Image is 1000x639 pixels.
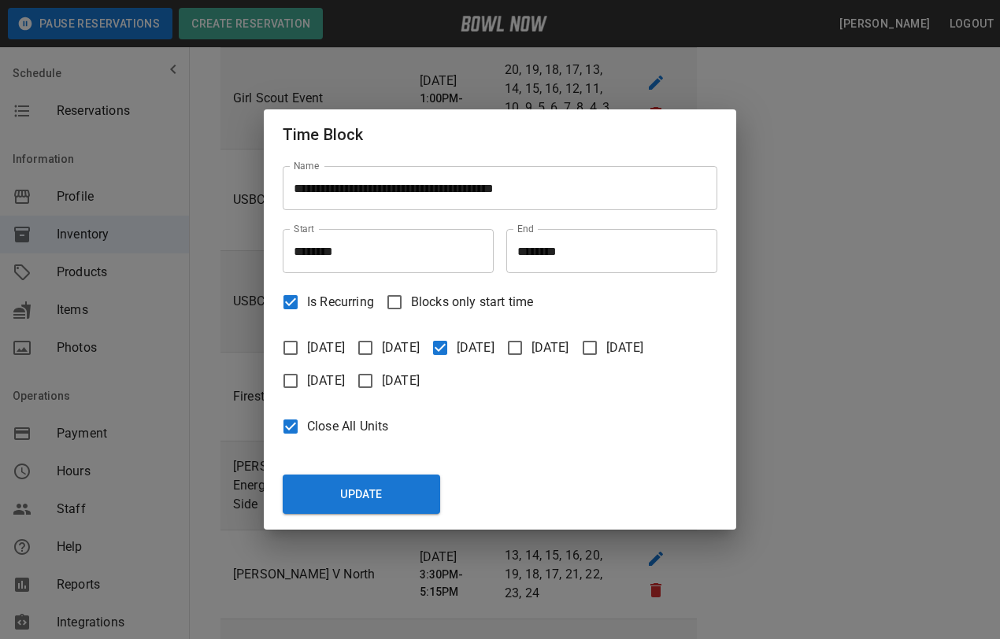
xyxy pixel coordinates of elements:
span: [DATE] [382,338,420,357]
label: Start [294,222,314,235]
span: Close All Units [307,417,388,436]
span: [DATE] [382,371,420,390]
span: Blocks only start time [411,293,533,312]
span: [DATE] [606,338,644,357]
span: [DATE] [531,338,569,357]
h2: Time Block [264,109,736,160]
input: Choose time, selected time is 9:00 PM [506,229,706,273]
button: Update [283,475,440,514]
span: [DATE] [307,371,345,390]
span: Is Recurring [307,293,374,312]
input: Choose time, selected time is 6:15 PM [283,229,483,273]
span: [DATE] [457,338,494,357]
label: End [517,222,534,235]
span: [DATE] [307,338,345,357]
